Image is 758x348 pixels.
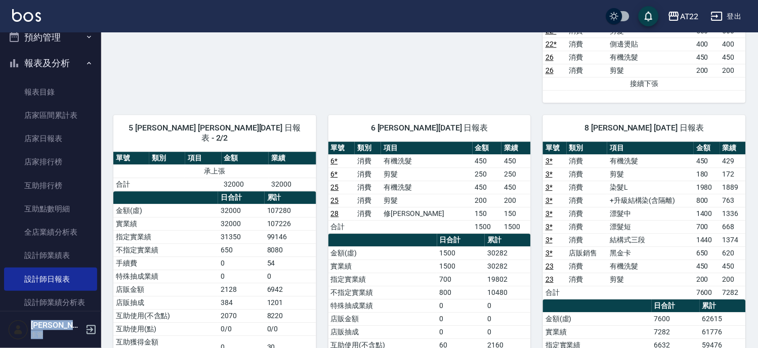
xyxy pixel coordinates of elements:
a: 設計師業績分析表 [4,291,97,314]
td: 800 [694,194,720,207]
td: 450 [473,181,502,194]
td: 1374 [720,233,746,246]
th: 項目 [607,142,694,155]
td: 金額(虛) [328,246,437,259]
td: 1500 [473,220,502,233]
td: 0 [485,312,531,325]
td: 1201 [265,296,316,309]
td: 200 [720,273,746,286]
td: 有機洗髮 [607,259,694,273]
td: 剪髮 [381,167,472,181]
td: 150 [473,207,502,220]
td: 700 [694,220,720,233]
td: 消費 [567,233,608,246]
td: 消費 [567,207,608,220]
a: 25 [331,183,339,191]
td: 消費 [567,64,608,77]
td: 0 [485,299,531,312]
td: 1500 [437,259,485,273]
td: 實業績 [543,325,652,338]
td: 0 [437,325,485,338]
td: 32000 [222,178,269,191]
a: 25 [331,196,339,204]
td: 31350 [218,230,264,243]
span: 5 [PERSON_NAME] [PERSON_NAME][DATE] 日報表 - 2/2 [125,123,304,143]
a: 設計師業績表 [4,244,97,267]
img: Logo [12,9,41,22]
img: Person [8,320,28,340]
td: 消費 [355,181,381,194]
th: 日合計 [218,191,264,204]
th: 項目 [185,152,221,165]
a: 店家排行榜 [4,150,97,173]
td: 消費 [567,51,608,64]
a: 26 [545,53,554,61]
td: 有機洗髮 [607,154,694,167]
td: 手續費 [113,256,218,270]
td: 450 [694,259,720,273]
td: 150 [501,207,531,220]
td: 金額(虛) [113,204,218,217]
td: 1336 [720,207,746,220]
td: 消費 [355,167,381,181]
td: 消費 [567,167,608,181]
td: 結構式三段 [607,233,694,246]
td: 2070 [218,309,264,322]
td: 店販銷售 [567,246,608,259]
td: 450 [501,181,531,194]
td: 消費 [355,207,381,220]
td: 99146 [265,230,316,243]
td: 指定實業績 [113,230,218,243]
td: 合計 [328,220,355,233]
td: 不指定實業績 [328,286,437,299]
td: 0 [437,312,485,325]
td: 0/0 [218,322,264,335]
td: 30282 [485,259,531,273]
td: 200 [694,64,720,77]
td: 0/0 [265,322,316,335]
td: 400 [694,37,720,51]
td: 修[PERSON_NAME] [381,207,472,220]
button: AT22 [664,6,703,27]
th: 單號 [113,152,149,165]
td: 1889 [720,181,746,194]
td: 黑金卡 [607,246,694,259]
td: 700 [437,273,485,286]
td: 合計 [543,286,566,299]
td: 消費 [567,259,608,273]
td: +升級結構染(含隔離) [607,194,694,207]
td: 30282 [485,246,531,259]
td: 8220 [265,309,316,322]
th: 業績 [269,152,316,165]
td: 6942 [265,283,316,296]
td: 1440 [694,233,720,246]
th: 累計 [700,299,746,313]
td: 剪髮 [607,273,694,286]
td: 1500 [501,220,531,233]
td: 107280 [265,204,316,217]
th: 單號 [543,142,566,155]
td: 200 [501,194,531,207]
td: 668 [720,220,746,233]
th: 單號 [328,142,355,155]
td: 2128 [218,283,264,296]
th: 類別 [149,152,185,165]
td: 店販金額 [113,283,218,296]
button: save [639,6,659,26]
h5: [PERSON_NAME] [31,320,82,330]
td: 429 [720,154,746,167]
td: 不指定實業績 [113,243,218,256]
td: 消費 [567,220,608,233]
td: 1980 [694,181,720,194]
a: 報表目錄 [4,80,97,104]
table: a dense table [113,152,316,191]
button: 預約管理 [4,24,97,51]
th: 累計 [265,191,316,204]
td: 接續下張 [543,77,746,90]
td: 消費 [567,37,608,51]
td: 有機洗髮 [381,181,472,194]
td: 1500 [437,246,485,259]
td: 61776 [700,325,746,338]
th: 項目 [381,142,472,155]
td: 1400 [694,207,720,220]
